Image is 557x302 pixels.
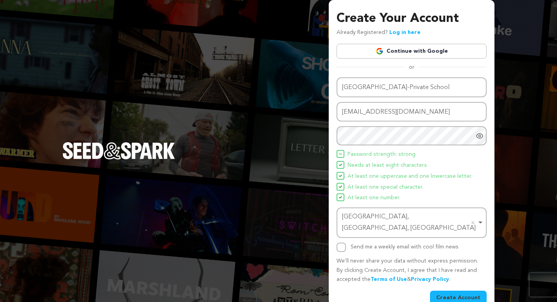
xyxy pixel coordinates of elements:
[63,142,175,159] img: Seed&Spark Logo
[376,47,383,55] img: Google logo
[339,196,342,199] img: Seed&Spark Icon
[63,142,175,175] a: Seed&Spark Homepage
[476,132,484,140] a: Show password as plain text. Warning: this will display your password on the screen.
[339,174,342,177] img: Seed&Spark Icon
[389,30,421,35] a: Log in here
[347,183,423,192] span: At least one special character.
[337,28,421,38] p: Already Registered?
[371,277,407,282] a: Terms of Use
[337,9,487,28] h3: Create Your Account
[411,277,449,282] a: Privacy Policy
[339,152,342,155] img: Seed&Spark Icon
[339,163,342,166] img: Seed&Spark Icon
[469,219,477,227] button: Remove item: 'ChIJtwVr559GK4gR22ZZ175sFAM'
[347,161,428,170] span: Needs at least eight characters.
[347,172,472,181] span: At least one uppercase and one lowercase letter.
[337,102,487,122] input: Email address
[339,185,342,188] img: Seed&Spark Icon
[337,44,487,59] a: Continue with Google
[337,257,487,284] p: We’ll never share your data without express permission. By clicking Create Account, I agree that ...
[404,63,419,71] span: or
[342,211,476,234] div: [GEOGRAPHIC_DATA], [GEOGRAPHIC_DATA], [GEOGRAPHIC_DATA]
[347,193,400,203] span: At least one number.
[337,77,487,97] input: Name
[351,244,458,250] label: Send me a weekly email with cool film news
[347,150,416,159] span: Password strength: strong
